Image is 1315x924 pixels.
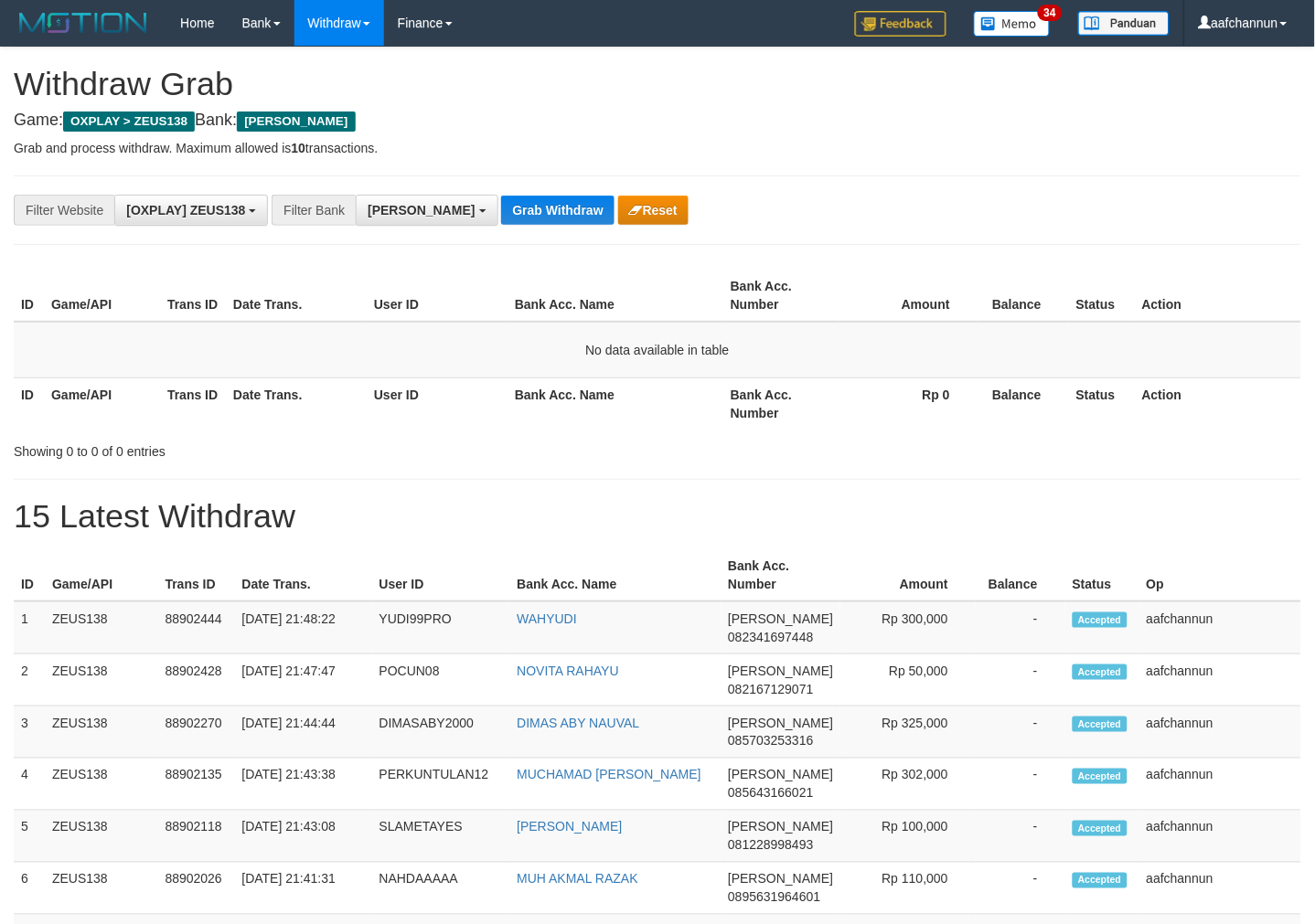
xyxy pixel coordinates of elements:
[356,195,497,226] button: [PERSON_NAME]
[1078,11,1170,36] img: panduan.png
[372,549,510,601] th: User ID
[1139,601,1301,654] td: aafchannun
[976,811,1065,863] td: -
[44,377,160,430] th: Game/API
[372,811,510,863] td: SLAMETAYES
[234,706,371,759] td: [DATE] 21:44:44
[728,630,813,644] span: Copy 082341697448 to clipboard
[14,112,1301,130] h4: Game: Bank:
[978,377,1069,430] th: Balance
[840,811,976,863] td: Rp 100,000
[14,549,45,601] th: ID
[723,377,839,430] th: Bank Acc. Number
[840,601,976,654] td: Rp 300,000
[14,139,1301,157] p: Grab and process withdraw. Maximum allowed is transactions.
[1139,811,1301,863] td: aafchannun
[723,270,839,322] th: Bank Acc. Number
[728,872,833,887] span: [PERSON_NAME]
[508,270,723,322] th: Bank Acc. Name
[14,322,1301,378] td: No data available in table
[728,768,833,782] span: [PERSON_NAME]
[45,654,158,706] td: ZEUS138
[158,654,235,706] td: 88902428
[14,498,1301,535] h1: 15 Latest Withdraw
[1038,5,1063,21] span: 34
[372,706,510,759] td: DIMASABY2000
[158,549,235,601] th: Trans ID
[14,654,45,706] td: 2
[517,611,577,626] a: WAHYUDI
[728,682,813,696] span: Copy 082167129071 to clipboard
[234,549,371,601] th: Date Trans.
[44,270,160,322] th: Game/API
[367,270,508,322] th: User ID
[234,759,371,811] td: [DATE] 21:43:38
[728,786,813,801] span: Copy 085643166021 to clipboard
[114,195,268,226] button: [OXPLAY] ZEUS138
[839,377,978,430] th: Rp 0
[372,601,510,654] td: YUDI99PRO
[728,716,833,730] span: [PERSON_NAME]
[976,601,1065,654] td: -
[728,611,833,626] span: [PERSON_NAME]
[14,601,45,654] td: 1
[728,734,813,749] span: Copy 085703253316 to clipboard
[14,811,45,863] td: 5
[1135,377,1301,430] th: Action
[234,654,371,706] td: [DATE] 21:47:47
[1073,821,1128,836] span: Accepted
[158,863,235,915] td: 88902026
[14,863,45,915] td: 6
[1139,759,1301,811] td: aafchannun
[839,270,978,322] th: Amount
[14,9,153,37] img: MOTION_logo.png
[158,601,235,654] td: 88902444
[158,759,235,811] td: 88902135
[368,203,475,218] span: [PERSON_NAME]
[226,377,367,430] th: Date Trans.
[234,601,371,654] td: [DATE] 21:48:22
[45,811,158,863] td: ZEUS138
[14,706,45,759] td: 3
[367,377,508,430] th: User ID
[14,195,114,226] div: Filter Website
[372,654,510,706] td: POCUN08
[1069,270,1135,322] th: Status
[728,890,820,905] span: Copy 0895631964601 to clipboard
[976,863,1065,915] td: -
[976,654,1065,706] td: -
[63,112,195,132] span: OXPLAY > ZEUS138
[14,759,45,811] td: 4
[237,112,355,132] span: [PERSON_NAME]
[728,838,813,853] span: Copy 081228998493 to clipboard
[14,435,534,461] div: Showing 0 to 0 of 0 entries
[1073,769,1128,784] span: Accepted
[1139,706,1301,759] td: aafchannun
[517,872,638,887] a: MUH AKMAL RAZAK
[855,11,946,37] img: Feedback.jpg
[1135,270,1301,322] th: Action
[158,706,235,759] td: 88902270
[126,203,245,218] span: [OXPLAY] ZEUS138
[14,66,1301,102] h1: Withdraw Grab
[1073,612,1128,628] span: Accepted
[1073,664,1128,680] span: Accepted
[1073,717,1128,732] span: Accepted
[291,141,305,155] strong: 10
[974,11,1051,37] img: Button%20Memo.svg
[517,768,700,782] a: MUCHAMAD [PERSON_NAME]
[1139,863,1301,915] td: aafchannun
[517,820,622,834] a: [PERSON_NAME]
[840,759,976,811] td: Rp 302,000
[618,196,689,225] button: Reset
[372,759,510,811] td: PERKUNTULAN12
[160,377,226,430] th: Trans ID
[721,549,840,601] th: Bank Acc. Number
[1139,549,1301,601] th: Op
[14,270,44,322] th: ID
[1139,654,1301,706] td: aafchannun
[509,549,721,601] th: Bank Acc. Name
[45,759,158,811] td: ZEUS138
[728,664,833,678] span: [PERSON_NAME]
[226,270,367,322] th: Date Trans.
